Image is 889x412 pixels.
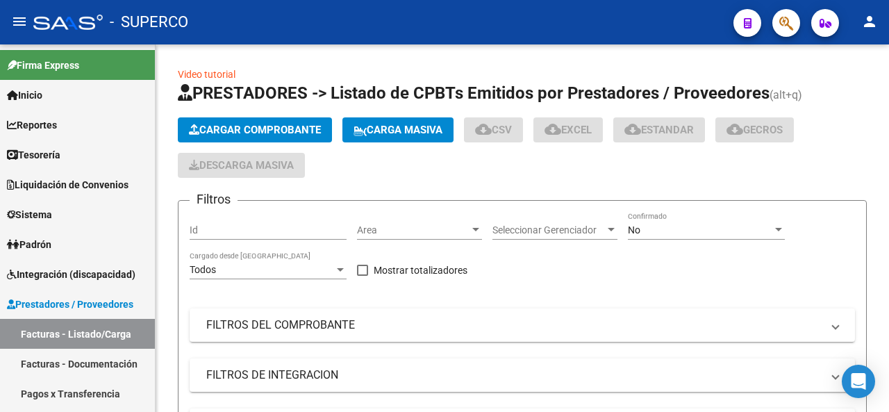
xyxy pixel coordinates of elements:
span: Mostrar totalizadores [374,262,467,279]
span: No [628,224,640,236]
span: Area [357,224,470,236]
button: Carga Masiva [342,117,454,142]
mat-icon: menu [11,13,28,30]
span: PRESTADORES -> Listado de CPBTs Emitidos por Prestadores / Proveedores [178,83,770,103]
span: Reportes [7,117,57,133]
div: Open Intercom Messenger [842,365,875,398]
button: Gecros [715,117,794,142]
app-download-masive: Descarga masiva de comprobantes (adjuntos) [178,153,305,178]
span: Padrón [7,237,51,252]
span: Carga Masiva [354,124,442,136]
mat-icon: person [861,13,878,30]
button: Descarga Masiva [178,153,305,178]
span: Seleccionar Gerenciador [492,224,605,236]
button: CSV [464,117,523,142]
span: CSV [475,124,512,136]
span: Integración (discapacidad) [7,267,135,282]
span: (alt+q) [770,88,802,101]
span: Liquidación de Convenios [7,177,128,192]
span: Firma Express [7,58,79,73]
button: Estandar [613,117,705,142]
span: Gecros [726,124,783,136]
span: Prestadores / Proveedores [7,297,133,312]
h3: Filtros [190,190,238,209]
mat-expansion-panel-header: FILTROS DEL COMPROBANTE [190,308,855,342]
span: Inicio [7,88,42,103]
mat-expansion-panel-header: FILTROS DE INTEGRACION [190,359,855,392]
span: Estandar [624,124,694,136]
span: EXCEL [545,124,592,136]
mat-icon: cloud_download [624,121,641,138]
mat-icon: cloud_download [726,121,743,138]
mat-panel-title: FILTROS DEL COMPROBANTE [206,318,822,333]
span: Tesorería [7,147,60,163]
mat-icon: cloud_download [475,121,492,138]
span: Cargar Comprobante [189,124,321,136]
span: Todos [190,264,216,275]
mat-icon: cloud_download [545,121,561,138]
a: Video tutorial [178,69,235,80]
mat-panel-title: FILTROS DE INTEGRACION [206,368,822,383]
button: EXCEL [533,117,603,142]
button: Cargar Comprobante [178,117,332,142]
span: - SUPERCO [110,7,188,38]
span: Sistema [7,207,52,222]
span: Descarga Masiva [189,159,294,172]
